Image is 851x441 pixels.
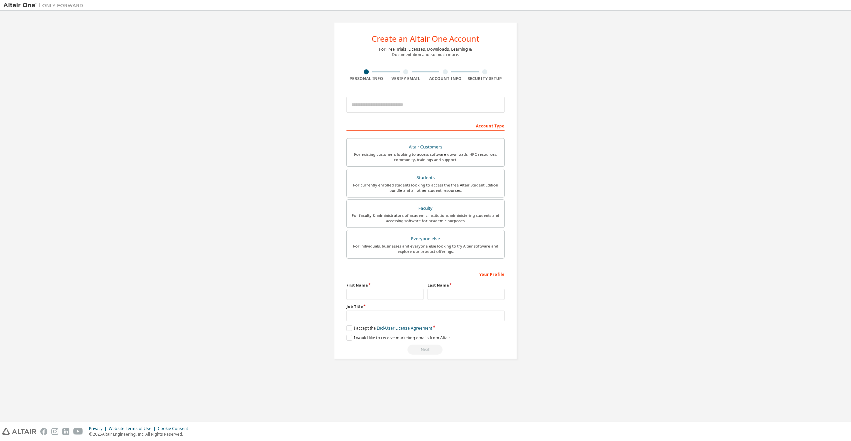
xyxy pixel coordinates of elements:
[109,426,158,431] div: Website Terms of Use
[346,76,386,81] div: Personal Info
[346,345,505,355] div: Read and acccept EULA to continue
[379,47,472,57] div: For Free Trials, Licenses, Downloads, Learning & Documentation and so much more.
[346,283,423,288] label: First Name
[351,204,500,213] div: Faculty
[3,2,87,9] img: Altair One
[2,428,36,435] img: altair_logo.svg
[351,142,500,152] div: Altair Customers
[351,173,500,182] div: Students
[346,335,450,341] label: I would like to receive marketing emails from Altair
[51,428,58,435] img: instagram.svg
[346,120,505,131] div: Account Type
[351,244,500,254] div: For individuals, businesses and everyone else looking to try Altair software and explore our prod...
[465,76,505,81] div: Security Setup
[89,426,109,431] div: Privacy
[351,182,500,193] div: For currently enrolled students looking to access the free Altair Student Edition bundle and all ...
[73,428,83,435] img: youtube.svg
[377,325,432,331] a: End-User License Agreement
[372,35,480,43] div: Create an Altair One Account
[89,431,192,437] p: © 2025 Altair Engineering, Inc. All Rights Reserved.
[425,76,465,81] div: Account Info
[158,426,192,431] div: Cookie Consent
[346,325,432,331] label: I accept the
[62,428,69,435] img: linkedin.svg
[346,269,505,279] div: Your Profile
[386,76,426,81] div: Verify Email
[40,428,47,435] img: facebook.svg
[346,304,505,309] label: Job Title
[428,283,505,288] label: Last Name
[351,213,500,224] div: For faculty & administrators of academic institutions administering students and accessing softwa...
[351,234,500,244] div: Everyone else
[351,152,500,162] div: For existing customers looking to access software downloads, HPC resources, community, trainings ...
